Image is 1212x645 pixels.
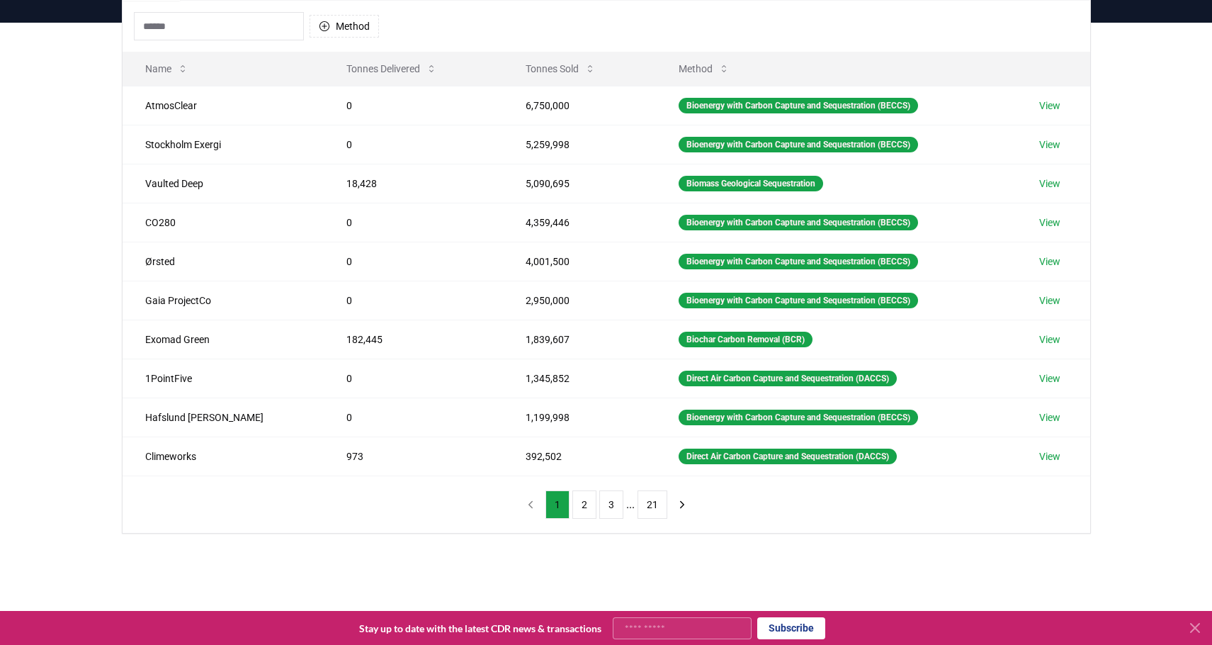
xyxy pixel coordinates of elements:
td: 182,445 [324,320,504,359]
a: View [1039,449,1060,464]
div: Bioenergy with Carbon Capture and Sequestration (BECCS) [679,215,918,230]
td: 4,001,500 [503,242,655,281]
td: 5,090,695 [503,164,655,203]
td: Stockholm Exergi [123,125,324,164]
button: next page [670,490,694,519]
td: Ørsted [123,242,324,281]
div: Direct Air Carbon Capture and Sequestration (DACCS) [679,371,897,386]
td: 392,502 [503,437,655,476]
td: Gaia ProjectCo [123,281,324,320]
button: Tonnes Delivered [335,55,448,83]
td: Climeworks [123,437,324,476]
div: Biomass Geological Sequestration [679,176,823,191]
div: Direct Air Carbon Capture and Sequestration (DACCS) [679,449,897,464]
td: Exomad Green [123,320,324,359]
button: Tonnes Sold [514,55,607,83]
button: 1 [545,490,570,519]
td: 1,199,998 [503,398,655,437]
td: 973 [324,437,504,476]
li: ... [626,496,635,513]
td: 1PointFive [123,359,324,398]
a: View [1039,410,1060,425]
td: 1,839,607 [503,320,655,359]
a: View [1039,332,1060,347]
div: Bioenergy with Carbon Capture and Sequestration (BECCS) [679,98,918,113]
td: CO280 [123,203,324,242]
td: Hafslund [PERSON_NAME] [123,398,324,437]
td: 0 [324,242,504,281]
a: View [1039,293,1060,308]
button: Method [310,15,379,38]
td: 0 [324,86,504,125]
td: 4,359,446 [503,203,655,242]
td: 6,750,000 [503,86,655,125]
a: View [1039,176,1060,191]
td: 2,950,000 [503,281,655,320]
div: Bioenergy with Carbon Capture and Sequestration (BECCS) [679,137,918,152]
td: 0 [324,359,504,398]
a: View [1039,138,1060,152]
button: 3 [599,490,623,519]
button: Name [134,55,200,83]
div: Bioenergy with Carbon Capture and Sequestration (BECCS) [679,254,918,269]
td: Vaulted Deep [123,164,324,203]
td: 0 [324,203,504,242]
a: View [1039,99,1060,113]
a: View [1039,254,1060,269]
td: 18,428 [324,164,504,203]
button: 21 [638,490,667,519]
button: 2 [572,490,596,519]
td: AtmosClear [123,86,324,125]
button: Method [667,55,741,83]
div: Bioenergy with Carbon Capture and Sequestration (BECCS) [679,410,918,425]
div: Biochar Carbon Removal (BCR) [679,332,812,347]
td: 0 [324,125,504,164]
div: Bioenergy with Carbon Capture and Sequestration (BECCS) [679,293,918,308]
td: 0 [324,281,504,320]
a: View [1039,371,1060,386]
a: View [1039,215,1060,230]
td: 0 [324,398,504,437]
td: 5,259,998 [503,125,655,164]
td: 1,345,852 [503,359,655,398]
